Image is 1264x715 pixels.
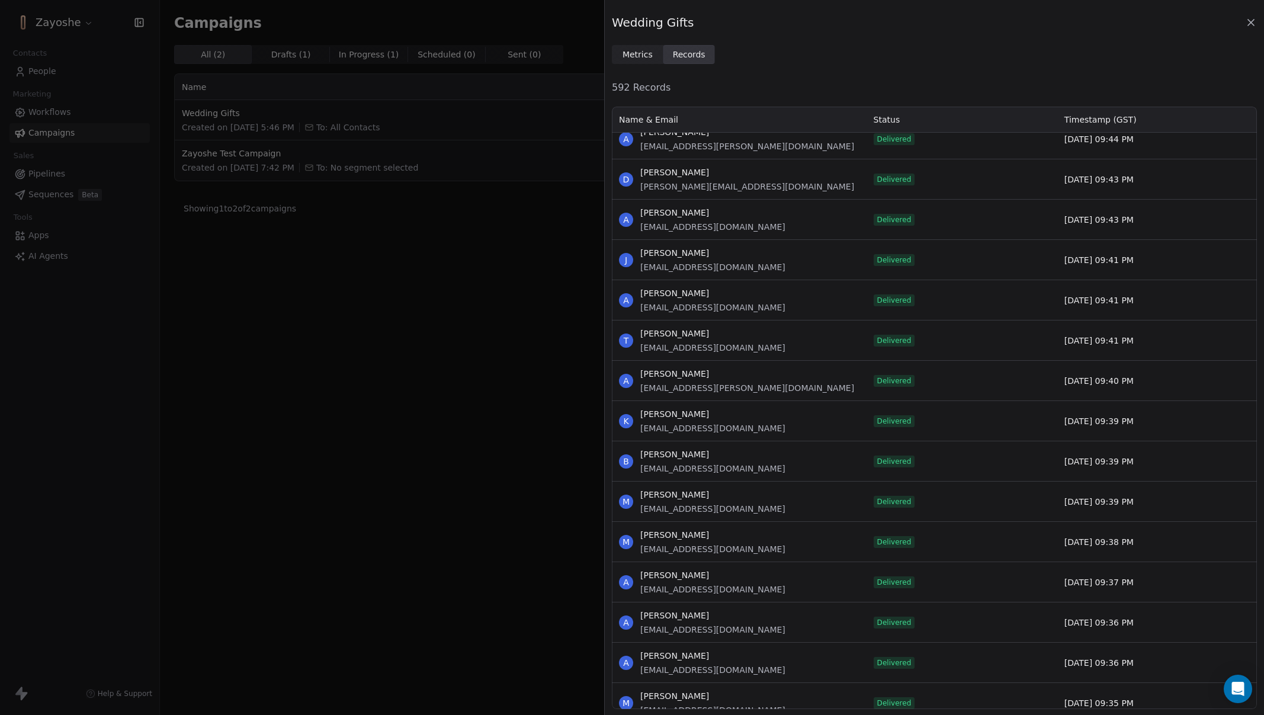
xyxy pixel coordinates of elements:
[640,489,785,501] span: [PERSON_NAME]
[619,253,633,267] span: J
[619,334,633,348] span: T
[640,302,785,313] span: [EMAIL_ADDRESS][DOMAIN_NAME]
[612,14,694,31] span: Wedding Gifts
[640,166,854,178] span: [PERSON_NAME]
[619,454,633,469] span: B
[1064,576,1134,588] span: [DATE] 09:37 PM
[877,255,912,265] span: Delivered
[877,215,912,225] span: Delivered
[640,690,785,702] span: [PERSON_NAME]
[1064,496,1134,508] span: [DATE] 09:39 PM
[874,114,900,126] span: Status
[1064,254,1134,266] span: [DATE] 09:41 PM
[1064,114,1137,126] span: Timestamp (GST)
[877,618,912,627] span: Delivered
[640,543,785,555] span: [EMAIL_ADDRESS][DOMAIN_NAME]
[877,457,912,466] span: Delivered
[640,181,854,193] span: [PERSON_NAME][EMAIL_ADDRESS][DOMAIN_NAME]
[1064,214,1134,226] span: [DATE] 09:43 PM
[877,698,912,708] span: Delivered
[1064,174,1134,185] span: [DATE] 09:43 PM
[640,569,785,581] span: [PERSON_NAME]
[640,342,785,354] span: [EMAIL_ADDRESS][DOMAIN_NAME]
[877,658,912,668] span: Delivered
[640,368,854,380] span: [PERSON_NAME]
[877,578,912,587] span: Delivered
[619,414,633,428] span: K
[1064,657,1134,669] span: [DATE] 09:36 PM
[877,376,912,386] span: Delivered
[640,463,785,474] span: [EMAIL_ADDRESS][DOMAIN_NAME]
[640,650,785,662] span: [PERSON_NAME]
[1064,415,1134,427] span: [DATE] 09:39 PM
[1064,375,1134,387] span: [DATE] 09:40 PM
[640,382,854,394] span: [EMAIL_ADDRESS][PERSON_NAME][DOMAIN_NAME]
[619,615,633,630] span: A
[877,296,912,305] span: Delivered
[640,140,854,152] span: [EMAIL_ADDRESS][PERSON_NAME][DOMAIN_NAME]
[640,624,785,636] span: [EMAIL_ADDRESS][DOMAIN_NAME]
[640,610,785,621] span: [PERSON_NAME]
[1064,697,1134,709] span: [DATE] 09:35 PM
[640,207,785,219] span: [PERSON_NAME]
[640,408,785,420] span: [PERSON_NAME]
[640,503,785,515] span: [EMAIL_ADDRESS][DOMAIN_NAME]
[619,213,633,227] span: A
[640,422,785,434] span: [EMAIL_ADDRESS][DOMAIN_NAME]
[1064,456,1134,467] span: [DATE] 09:39 PM
[1064,335,1134,347] span: [DATE] 09:41 PM
[619,172,633,187] span: D
[619,495,633,509] span: M
[619,535,633,549] span: M
[640,287,785,299] span: [PERSON_NAME]
[619,656,633,670] span: A
[877,336,912,345] span: Delivered
[640,583,785,595] span: [EMAIL_ADDRESS][DOMAIN_NAME]
[612,133,1257,710] div: grid
[619,132,633,146] span: A
[1064,294,1134,306] span: [DATE] 09:41 PM
[877,416,912,426] span: Delivered
[640,247,785,259] span: [PERSON_NAME]
[619,114,678,126] span: Name & Email
[877,537,912,547] span: Delivered
[640,261,785,273] span: [EMAIL_ADDRESS][DOMAIN_NAME]
[640,664,785,676] span: [EMAIL_ADDRESS][DOMAIN_NAME]
[640,529,785,541] span: [PERSON_NAME]
[877,134,912,144] span: Delivered
[619,696,633,710] span: M
[619,374,633,388] span: A
[612,81,1257,95] span: 592 Records
[1064,133,1134,145] span: [DATE] 09:44 PM
[1064,536,1134,548] span: [DATE] 09:38 PM
[877,175,912,184] span: Delivered
[623,49,653,61] span: Metrics
[877,497,912,506] span: Delivered
[619,575,633,589] span: A
[640,328,785,339] span: [PERSON_NAME]
[1064,617,1134,629] span: [DATE] 09:36 PM
[1224,675,1252,703] div: Open Intercom Messenger
[619,293,633,307] span: A
[640,448,785,460] span: [PERSON_NAME]
[640,221,785,233] span: [EMAIL_ADDRESS][DOMAIN_NAME]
